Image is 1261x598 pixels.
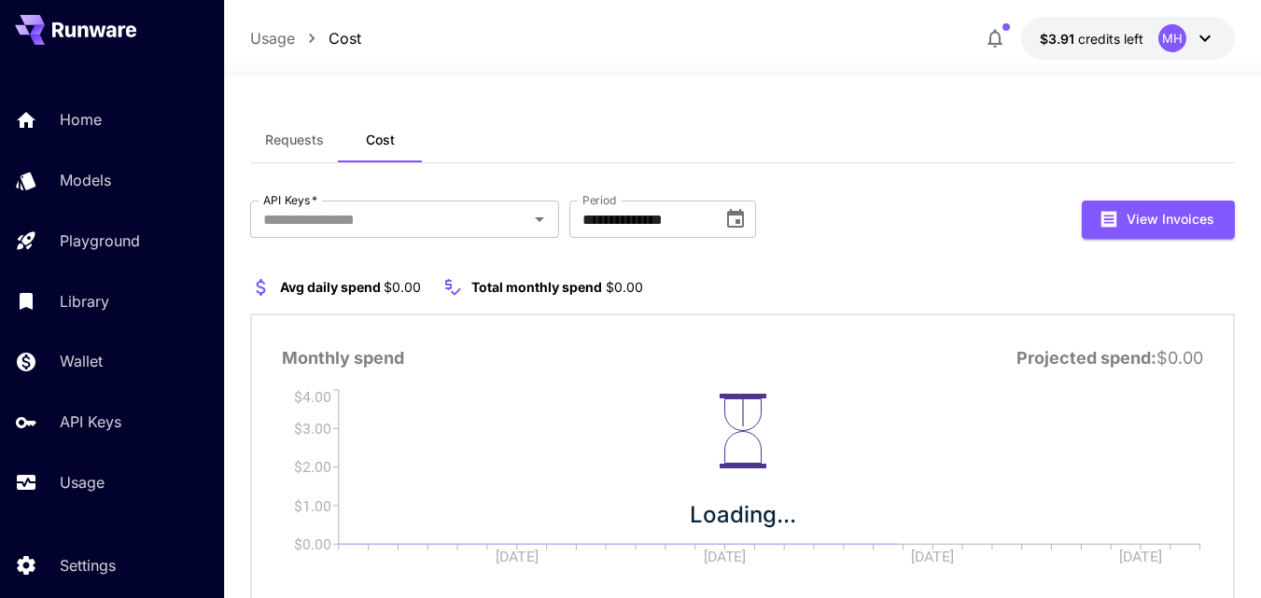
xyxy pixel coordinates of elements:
p: API Keys [60,410,121,433]
label: Period [582,192,617,208]
p: Settings [60,554,116,577]
span: $0.00 [384,279,421,295]
button: Open [526,206,553,232]
button: View Invoices [1082,201,1235,239]
a: Usage [250,27,295,49]
p: Usage [60,471,105,494]
p: Playground [60,229,140,252]
label: API Keys [263,192,317,208]
nav: breadcrumb [250,27,361,49]
p: Wallet [60,350,103,372]
p: Home [60,108,102,131]
span: Avg daily spend [280,279,381,295]
span: Cost [366,132,395,148]
div: $3.9051 [1040,29,1143,49]
div: MH [1158,24,1186,52]
a: View Invoices [1082,209,1235,227]
span: Total monthly spend [471,279,602,295]
button: Choose date, selected date is Sep 1, 2025 [717,201,754,238]
p: Models [60,169,111,191]
span: credits left [1078,31,1143,47]
button: $3.9051MH [1021,17,1235,60]
p: Loading... [690,498,796,532]
span: $0.00 [606,279,643,295]
p: Library [60,290,109,313]
a: Cost [329,27,361,49]
span: $3.91 [1040,31,1078,47]
span: Requests [265,132,324,148]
